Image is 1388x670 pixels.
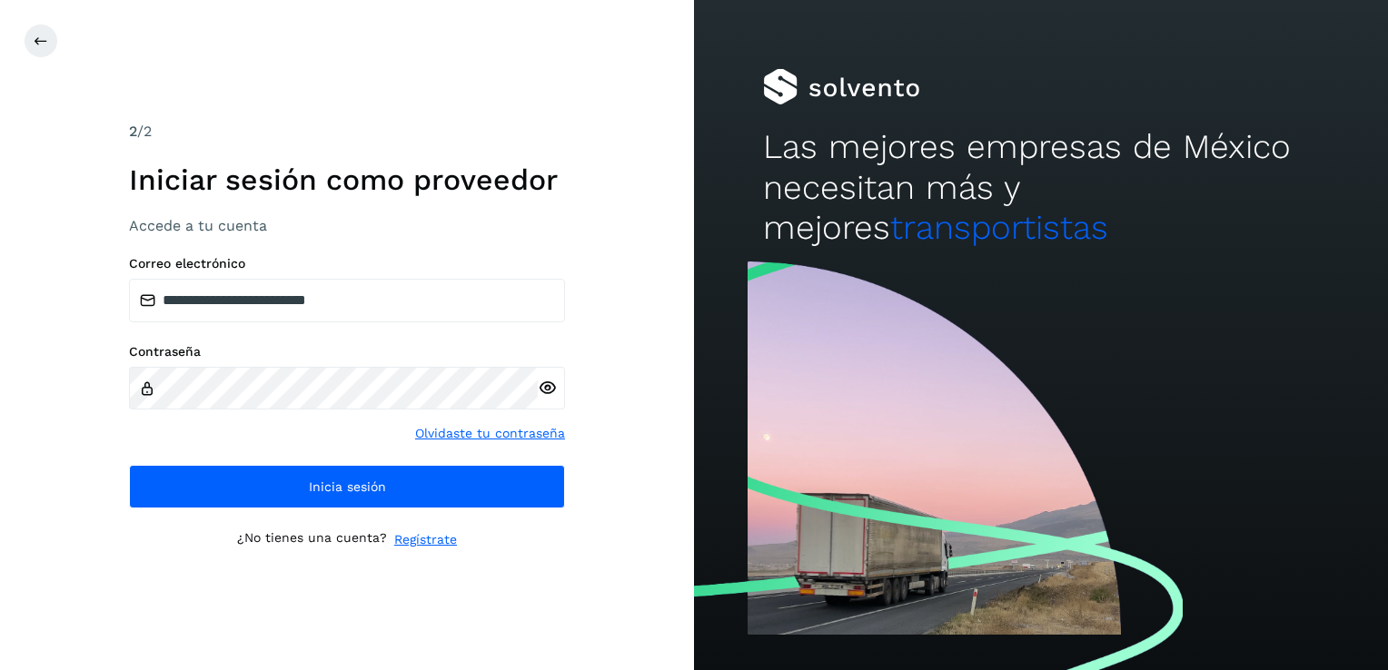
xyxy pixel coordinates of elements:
p: ¿No tienes una cuenta? [237,530,387,549]
span: 2 [129,123,137,140]
h2: Las mejores empresas de México necesitan más y mejores [763,127,1318,248]
span: Inicia sesión [309,480,386,493]
h1: Iniciar sesión como proveedor [129,163,565,197]
h3: Accede a tu cuenta [129,217,565,234]
a: Regístrate [394,530,457,549]
div: /2 [129,121,565,143]
label: Correo electrónico [129,256,565,271]
span: transportistas [890,208,1108,247]
button: Inicia sesión [129,465,565,508]
a: Olvidaste tu contraseña [415,424,565,443]
label: Contraseña [129,344,565,360]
